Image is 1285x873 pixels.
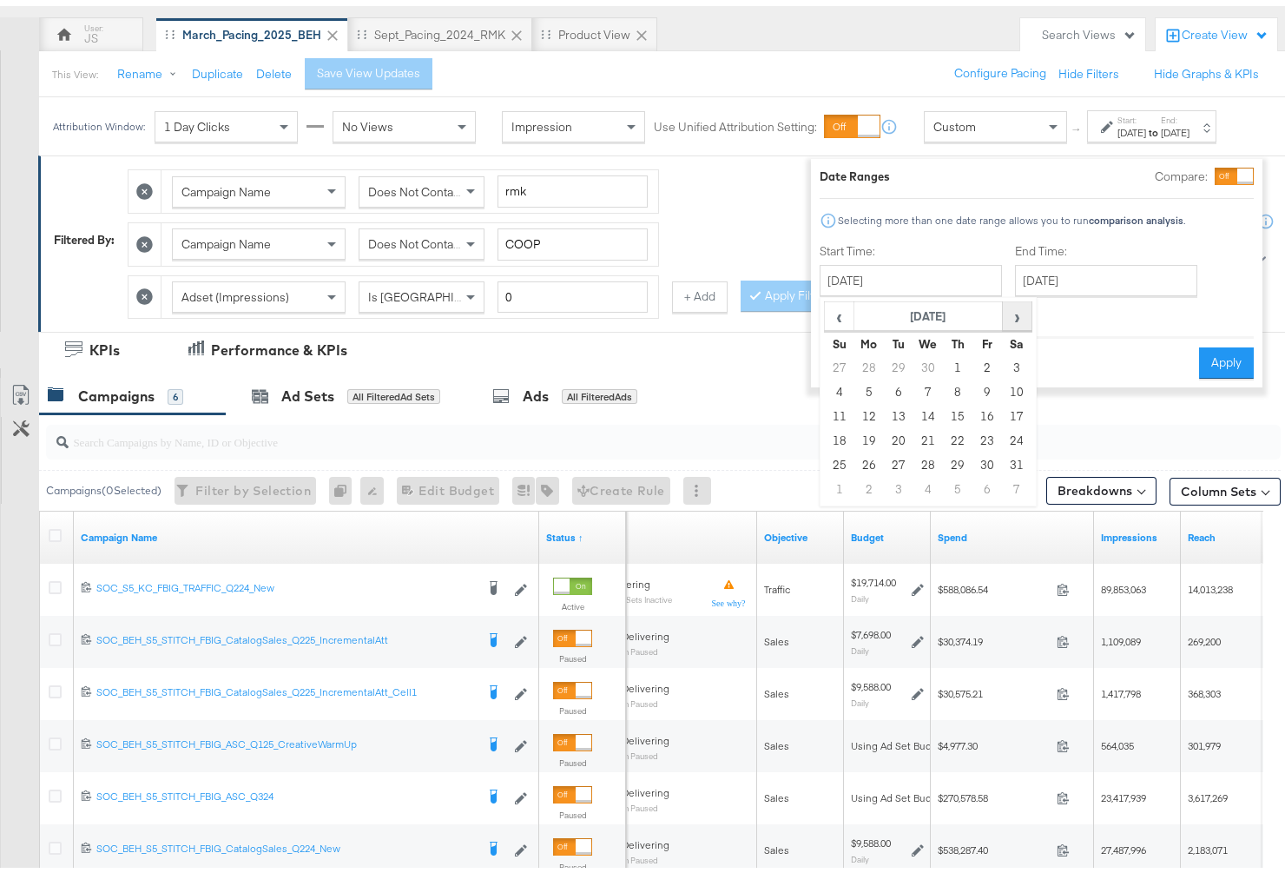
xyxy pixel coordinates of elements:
sub: Daily [851,587,869,598]
sub: Campaign Paused [590,797,669,807]
span: Sales [764,733,789,746]
div: KPIs [89,334,120,354]
div: All Filtered Ads [562,383,637,399]
a: The number of times your ad was served. On mobile apps an ad is counted as served the first time ... [1101,525,1174,539]
div: Drag to reorder tab [357,23,366,33]
div: Product View [558,21,630,37]
label: End: [1161,109,1189,120]
td: 21 [913,423,943,447]
span: 564,035 [1101,733,1134,746]
sub: Some Ad Sets Inactive [590,589,672,599]
div: 6 [168,383,183,399]
div: All Filtered Ad Sets [347,383,440,399]
td: 4 [825,374,854,399]
button: Hide Filters [1058,60,1119,76]
button: + Add [672,275,728,307]
td: 20 [884,423,913,447]
span: 269,200 [1188,629,1221,642]
td: 22 [943,423,972,447]
span: Does Not Contain [368,230,463,246]
a: SOC_BEH_S5_STITCH_FBIG_CatalogSales_Q225_IncrementalAtt_Cell1 [96,679,475,697]
button: Rename [105,53,195,84]
span: 1,417,798 [1101,681,1141,694]
td: 6 [972,472,1002,496]
div: Search Views [1042,21,1137,37]
th: We [913,326,943,350]
button: Configure Pacing [942,52,1058,83]
td: 9 [972,374,1002,399]
button: Hide Graphs & KPIs [1154,60,1259,76]
th: Tu [884,326,913,350]
button: Column Sets [1170,472,1281,499]
strong: to [1146,120,1161,133]
td: 2 [972,350,1002,374]
label: Use Unified Attribution Setting: [654,113,817,129]
td: 1 [825,472,854,496]
sub: Daily [851,691,869,702]
a: SOC_BEH_S5_STITCH_FBIG_ASC_Q125_CreativeWarmUp [96,731,475,749]
span: $30,374.19 [938,629,1050,642]
td: 4 [913,472,943,496]
span: › [1004,297,1031,323]
td: 13 [884,399,913,423]
span: Sales [764,785,789,798]
input: Enter a number [498,275,648,308]
td: 15 [943,399,972,423]
sub: Campaign Paused [590,693,669,703]
td: 27 [884,447,913,472]
span: 2,183,071 [1188,837,1228,850]
td: 7 [1002,472,1031,496]
input: Enter a search term [498,169,648,202]
div: March_Pacing_2025_BEH [182,21,321,37]
div: [DATE] [1117,120,1146,134]
label: Compare: [1155,162,1208,179]
td: 29 [943,447,972,472]
span: $588,086.54 [938,577,1050,590]
th: Sa [1002,326,1031,350]
span: Campaign Name [181,230,271,246]
td: 17 [1002,399,1031,423]
td: 8 [943,374,972,399]
td: 14 [913,399,943,423]
td: 5 [943,472,972,496]
div: Drag to reorder tab [541,23,550,33]
div: $9,588.00 [851,674,891,688]
input: Search Campaigns by Name, ID or Objective [69,412,1170,446]
span: Sales [764,629,789,642]
div: Ad Sets [281,380,334,400]
label: End Time: [1015,237,1204,254]
td: 26 [854,447,884,472]
span: Sales [764,681,789,694]
div: Sept_Pacing_2024_RMK [374,21,505,37]
span: 301,979 [1188,733,1221,746]
td: 30 [913,350,943,374]
span: Not Delivering [603,780,669,793]
td: 28 [854,350,884,374]
td: 27 [825,350,854,374]
div: SOC_S5_KC_FBIG_TRAFFIC_Q224_New [96,575,475,589]
span: 3,617,269 [1188,785,1228,798]
label: Paused [553,699,592,711]
div: Using Ad Set Budget [851,785,947,799]
td: 3 [1002,350,1031,374]
td: 24 [1002,423,1031,447]
input: Enter a search term [498,222,648,255]
span: 14,013,238 [1188,577,1233,590]
span: Adset (Impressions) [181,283,289,299]
span: No Views [342,113,393,129]
span: $538,287.40 [938,837,1050,850]
div: This View: [52,62,98,76]
label: Paused [553,804,592,815]
div: $9,588.00 [851,830,891,844]
div: SOC_BEH_S5_STITCH_FBIG_CatalogSales_Q225_IncrementalAtt_Cell1 [96,679,475,693]
td: 2 [854,472,884,496]
td: 25 [825,447,854,472]
div: SOC_BEH_S5_STITCH_FBIG_ASC_Q324 [96,784,475,797]
div: SOC_BEH_S5_STITCH_FBIG_CatalogSales_Q225_IncrementalAtt [96,627,475,641]
label: Paused [553,751,592,763]
a: Shows the current state of your Ad Campaign. [546,525,619,539]
a: Your campaign name. [81,525,532,539]
div: $19,714.00 [851,570,896,584]
div: 0 [329,471,360,499]
sub: Campaign Paused [590,745,669,755]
